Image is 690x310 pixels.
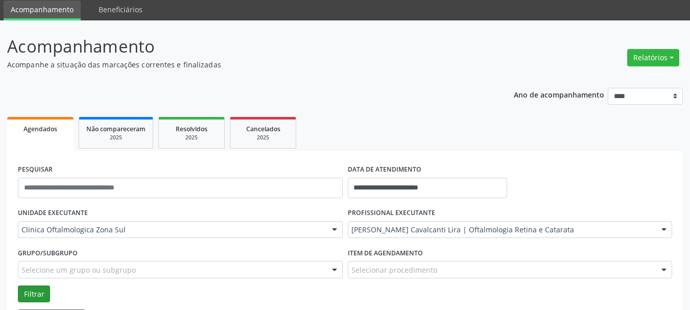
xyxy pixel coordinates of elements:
div: 2025 [166,134,217,141]
span: Não compareceram [86,125,146,133]
span: Selecionar procedimento [351,265,437,275]
p: Acompanhamento [7,34,480,59]
label: PROFISSIONAL EXECUTANTE [348,205,435,221]
p: Ano de acompanhamento [514,88,604,101]
button: Filtrar [18,285,50,303]
label: Item de agendamento [348,245,423,261]
button: Relatórios [627,49,679,66]
span: Cancelados [246,125,280,133]
span: Resolvidos [176,125,207,133]
p: Acompanhe a situação das marcações correntes e finalizadas [7,59,480,70]
span: Clinica Oftalmologica Zona Sul [21,225,322,235]
div: 2025 [237,134,289,141]
label: PESQUISAR [18,162,53,178]
span: [PERSON_NAME] Cavalcanti Lira | Oftalmologia Retina e Catarata [351,225,652,235]
label: DATA DE ATENDIMENTO [348,162,421,178]
a: Beneficiários [91,1,150,18]
label: UNIDADE EXECUTANTE [18,205,88,221]
label: Grupo/Subgrupo [18,245,78,261]
span: Agendados [23,125,57,133]
a: Acompanhamento [4,1,81,20]
div: 2025 [86,134,146,141]
span: Selecione um grupo ou subgrupo [21,265,136,275]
